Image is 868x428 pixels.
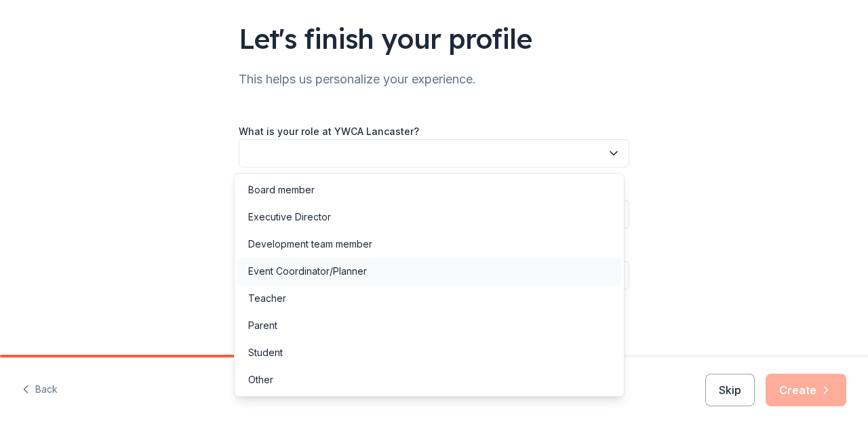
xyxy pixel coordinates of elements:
div: Event Coordinator/Planner [248,263,367,279]
div: Other [248,372,273,388]
div: Student [248,345,283,361]
div: Board member [248,182,315,198]
div: Executive Director [248,209,331,225]
div: Teacher [248,290,286,307]
div: Parent [248,317,277,334]
div: Development team member [248,236,372,252]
